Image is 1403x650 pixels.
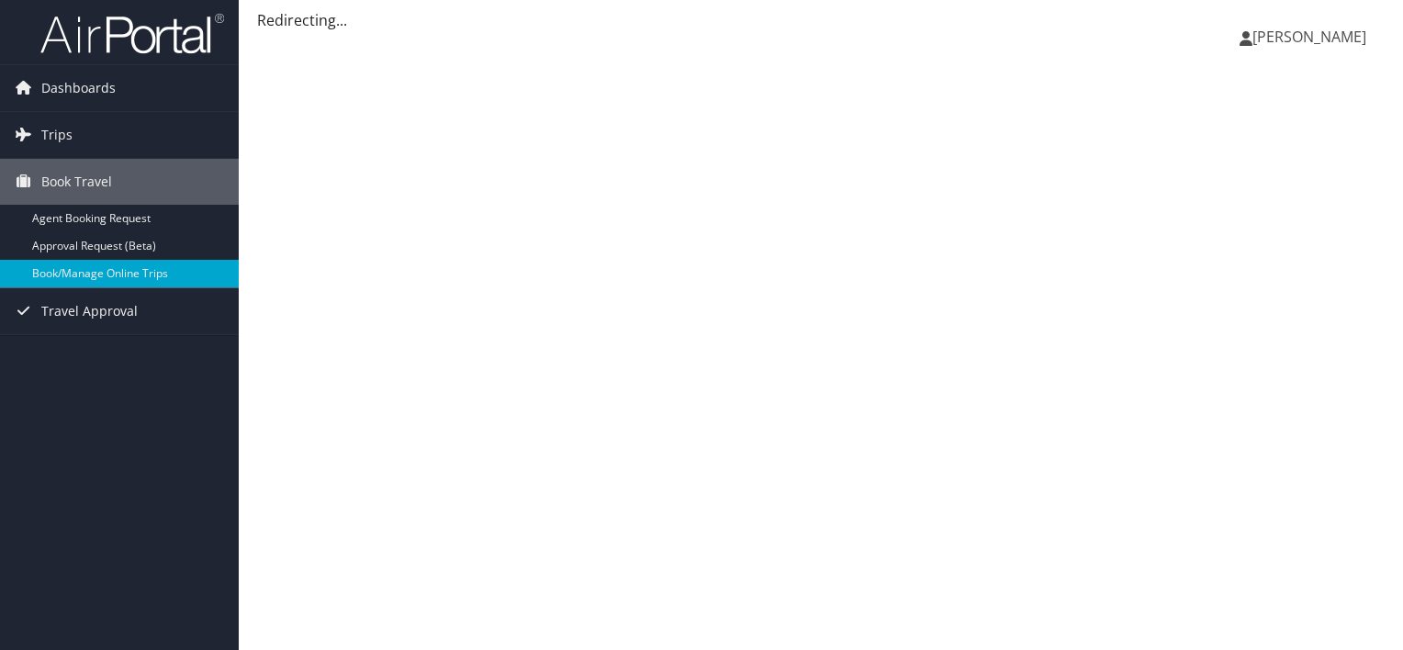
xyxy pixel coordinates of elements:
[41,112,73,158] span: Trips
[41,159,112,205] span: Book Travel
[1240,9,1385,64] a: [PERSON_NAME]
[40,12,224,55] img: airportal-logo.png
[41,288,138,334] span: Travel Approval
[41,65,116,111] span: Dashboards
[1252,27,1366,47] span: [PERSON_NAME]
[257,9,1385,31] div: Redirecting...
